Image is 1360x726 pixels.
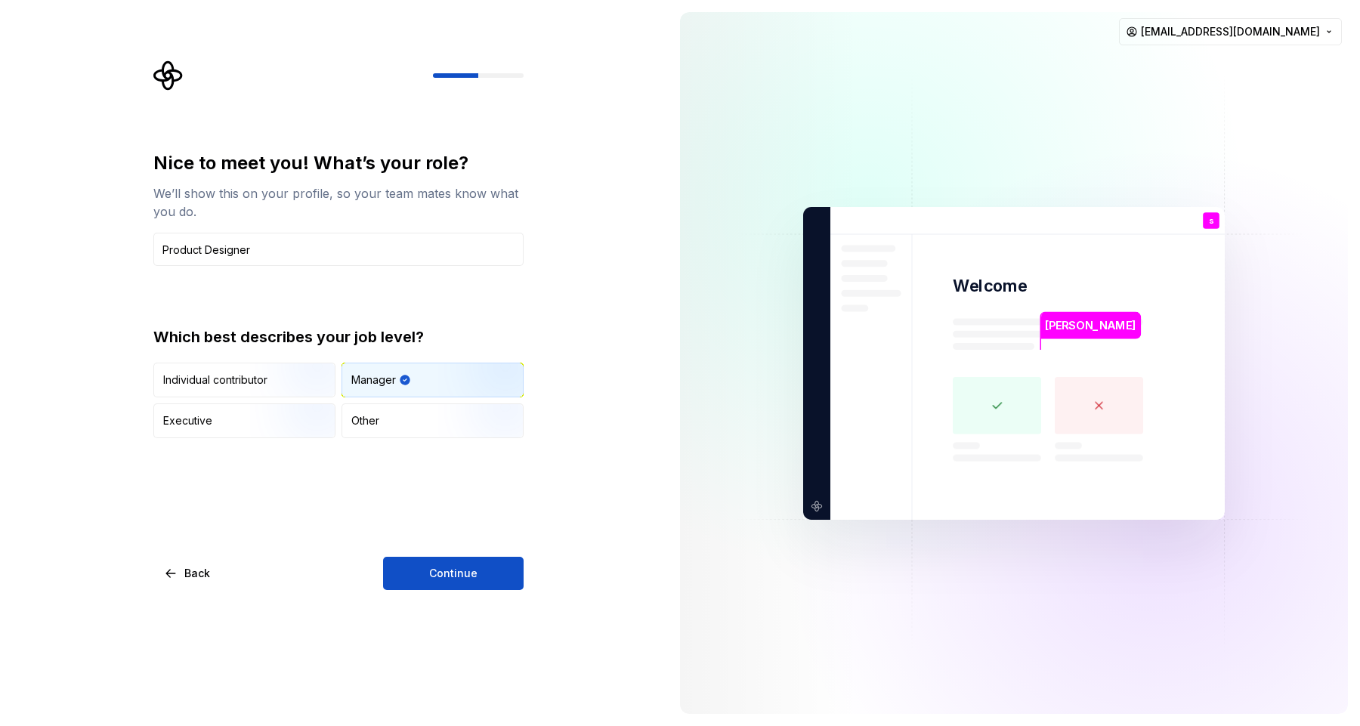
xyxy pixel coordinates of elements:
[153,184,524,221] div: We’ll show this on your profile, so your team mates know what you do.
[1045,317,1136,333] p: [PERSON_NAME]
[153,326,524,348] div: Which best describes your job level?
[1119,18,1342,45] button: [EMAIL_ADDRESS][DOMAIN_NAME]
[184,566,210,581] span: Back
[1141,24,1320,39] span: [EMAIL_ADDRESS][DOMAIN_NAME]
[163,413,212,428] div: Executive
[953,275,1027,297] p: Welcome
[153,151,524,175] div: Nice to meet you! What’s your role?
[153,60,184,91] svg: Supernova Logo
[351,372,396,388] div: Manager
[163,372,267,388] div: Individual contributor
[153,233,524,266] input: Job title
[153,557,223,590] button: Back
[351,413,379,428] div: Other
[383,557,524,590] button: Continue
[1209,216,1213,224] p: s
[429,566,478,581] span: Continue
